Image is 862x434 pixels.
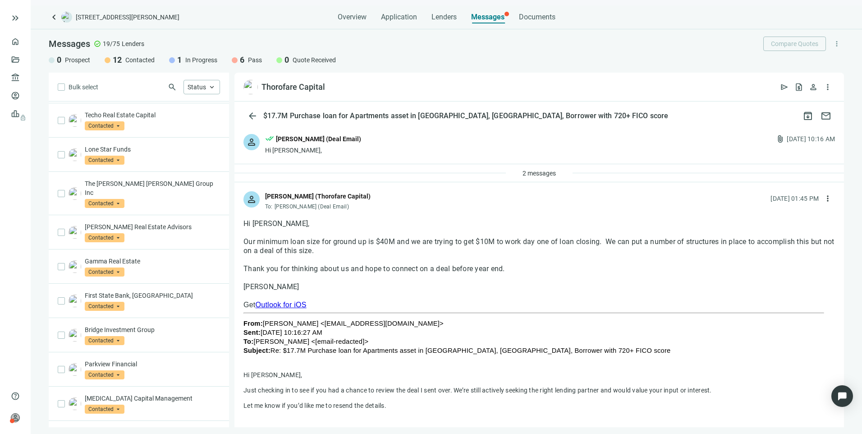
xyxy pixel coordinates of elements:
img: 0b42e3da-6d55-4b63-aa76-374a564fa912 [69,295,81,307]
span: request_quote [794,83,803,92]
button: mail [817,107,835,125]
img: b4978e52-2c44-4213-9a2a-25e497a354ab [69,114,81,127]
span: Contacted [85,121,124,130]
span: 1 [177,55,182,65]
span: done_all [265,134,274,146]
button: arrow_back [243,107,261,125]
span: person [246,137,257,148]
span: check_circle [94,40,101,47]
span: 6 [240,55,244,65]
button: send [777,80,792,94]
span: Contacted [85,336,124,345]
span: Contacted [85,268,124,277]
span: Contacted [85,370,124,379]
img: e420f06c-d2d7-436e-bb69-4905e70a256b [69,329,81,342]
span: mail [821,111,831,121]
span: 19/75 [103,39,120,48]
span: Messages [49,38,90,49]
div: [DATE] 10:16 AM [787,134,835,144]
span: Lenders [431,13,457,22]
button: Compare Quotes [763,37,826,51]
span: Quote Received [293,55,336,65]
p: Parkview Financial [85,360,220,369]
div: [PERSON_NAME] (Deal Email) [276,134,361,144]
span: Pass [248,55,262,65]
p: [PERSON_NAME] Real Estate Advisors [85,222,220,231]
span: [STREET_ADDRESS][PERSON_NAME] [76,13,179,22]
span: Status [188,83,206,91]
span: [PERSON_NAME] (Deal Email) [275,203,349,210]
span: Documents [519,13,555,22]
div: To: [265,203,371,210]
span: Application [381,13,417,22]
p: Gamma Real Estate [85,257,220,266]
span: person [11,413,20,422]
a: keyboard_arrow_left [49,12,60,23]
button: 2 messages [515,166,564,180]
p: Bridge Investment Group [85,325,220,334]
button: person [806,80,821,94]
span: arrow_back [247,111,258,121]
button: more_vert [830,37,844,51]
img: 13d8ab94-dec2-4de6-b43b-e5f6e1c55f41 [69,260,81,273]
span: Contacted [85,199,124,208]
span: help [11,392,20,401]
img: 26cf1ec3-8d60-46b2-b232-4fe64826af2b [69,397,81,410]
p: Techo Real Estate Capital [85,111,220,120]
span: Contacted [85,233,124,242]
span: Contacted [125,55,155,65]
img: 164afe00-3f19-4772-9cdb-2f8e6c2341ea [69,363,81,376]
span: person [809,83,818,92]
div: $17.7M Purchase loan for Apartments asset in [GEOGRAPHIC_DATA], [GEOGRAPHIC_DATA], Borrower with ... [261,111,670,120]
button: archive [799,107,817,125]
span: attach_file [776,134,785,143]
span: Prospect [65,55,90,65]
span: Contacted [85,302,124,311]
span: Contacted [85,156,124,165]
span: person [246,194,257,205]
span: Overview [338,13,367,22]
span: 2 messages [523,170,556,177]
p: Lone Star Funds [85,145,220,154]
img: 6e41bef5-a3d3-424c-8a33-4c7927f6dd7d [69,148,81,161]
span: 0 [284,55,289,65]
div: Open Intercom Messenger [831,385,853,407]
div: Hi [PERSON_NAME], [265,146,361,155]
p: [MEDICAL_DATA] Capital Management [85,394,220,403]
img: 87d8e044-2420-4df6-99ef-2ff905198d48.png [69,187,81,200]
div: [PERSON_NAME] (Thorofare Capital) [265,191,371,201]
span: Contacted [85,405,124,414]
span: In Progress [185,55,217,65]
button: more_vert [821,80,835,94]
span: search [168,83,177,92]
span: Bulk select [69,82,98,92]
span: Messages [471,13,504,21]
span: more_vert [823,83,832,92]
span: keyboard_arrow_up [208,83,216,91]
img: a6bf978a-c1ab-4d1a-8886-bdfce298db46 [243,80,258,94]
img: deal-logo [61,12,72,23]
span: more_vert [833,40,841,48]
span: send [780,83,789,92]
img: 3cca2028-de20-48b0-9a8c-476da54b7dac [69,226,81,239]
span: 12 [113,55,122,65]
button: more_vert [821,191,835,206]
button: keyboard_double_arrow_right [10,13,21,23]
span: archive [802,111,813,121]
div: [DATE] 01:45 PM [770,194,819,203]
div: Thorofare Capital [261,82,325,92]
span: more_vert [823,194,832,203]
p: The [PERSON_NAME] [PERSON_NAME] Group Inc [85,179,220,197]
span: Lenders [122,39,144,48]
button: request_quote [792,80,806,94]
span: 0 [57,55,61,65]
p: First State Bank, [GEOGRAPHIC_DATA] [85,291,220,300]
